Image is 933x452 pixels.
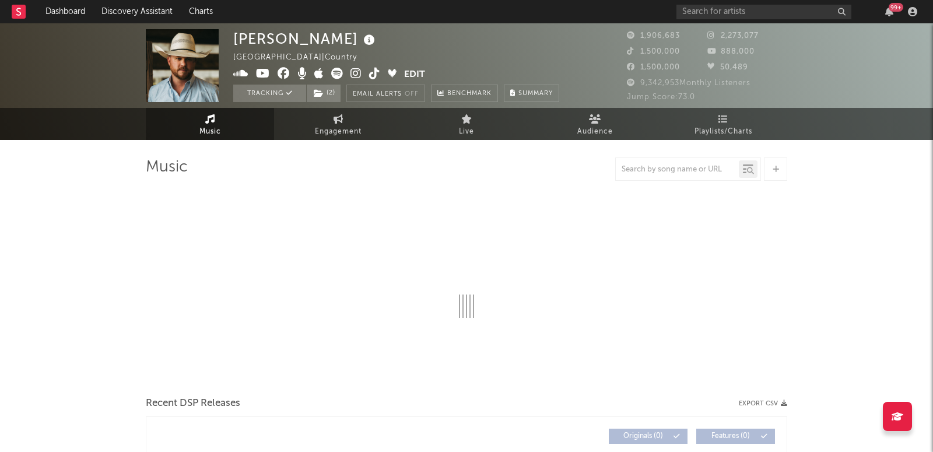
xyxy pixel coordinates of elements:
[704,433,757,440] span: Features ( 0 )
[306,85,341,102] span: ( 2 )
[627,64,680,71] span: 1,500,000
[431,85,498,102] a: Benchmark
[531,108,659,140] a: Audience
[696,429,775,444] button: Features(0)
[627,93,695,101] span: Jump Score: 73.0
[889,3,903,12] div: 99 +
[627,79,750,87] span: 9,342,953 Monthly Listeners
[707,32,759,40] span: 2,273,077
[146,397,240,411] span: Recent DSP Releases
[146,108,274,140] a: Music
[346,85,425,102] button: Email AlertsOff
[233,85,306,102] button: Tracking
[627,32,680,40] span: 1,906,683
[616,165,739,174] input: Search by song name or URL
[885,7,893,16] button: 99+
[315,125,362,139] span: Engagement
[404,68,425,82] button: Edit
[627,48,680,55] span: 1,500,000
[447,87,492,101] span: Benchmark
[695,125,752,139] span: Playlists/Charts
[233,29,378,48] div: [PERSON_NAME]
[739,400,787,407] button: Export CSV
[707,64,748,71] span: 50,489
[616,433,670,440] span: Originals ( 0 )
[609,429,688,444] button: Originals(0)
[504,85,559,102] button: Summary
[459,125,474,139] span: Live
[199,125,221,139] span: Music
[307,85,341,102] button: (2)
[676,5,851,19] input: Search for artists
[405,91,419,97] em: Off
[577,125,613,139] span: Audience
[402,108,531,140] a: Live
[518,90,553,97] span: Summary
[233,51,370,65] div: [GEOGRAPHIC_DATA] | Country
[659,108,787,140] a: Playlists/Charts
[707,48,755,55] span: 888,000
[274,108,402,140] a: Engagement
